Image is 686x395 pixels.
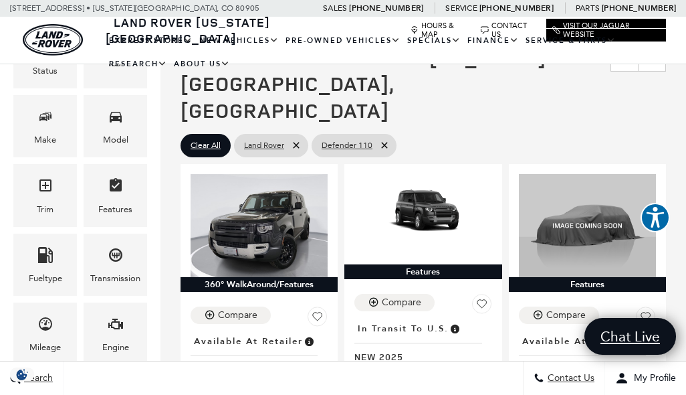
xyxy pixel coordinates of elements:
span: Service [445,3,477,13]
div: TransmissionTransmission [84,234,147,296]
span: Contact Us [544,373,594,384]
span: Defender 110 [322,137,372,154]
section: Click to Open Cookie Consent Modal [7,368,37,382]
span: Available at Retailer [194,334,303,349]
a: Service & Parts [522,29,619,52]
a: Specials [404,29,464,52]
div: Features [98,202,132,217]
div: Make [34,133,56,147]
a: Available at RetailerNew 2025Defender 110 S [519,332,656,388]
div: FeaturesFeatures [84,164,147,226]
span: Make [37,105,53,133]
span: Chat Live [594,327,667,345]
span: Engine [108,313,124,340]
button: Save Vehicle [636,307,656,332]
img: 2025 LAND ROVER Defender 110 400PS S [354,174,491,251]
div: Mileage [29,340,61,355]
button: Compare Vehicle [354,294,435,311]
button: Compare Vehicle [191,307,271,324]
a: land-rover [23,24,83,56]
span: Parts [576,3,600,13]
a: New Vehicles [196,29,282,52]
div: ModelModel [84,95,147,157]
img: 2025 LAND ROVER Defender 110 S [191,174,328,277]
a: [PHONE_NUMBER] [349,3,423,13]
span: In Transit to U.S. [358,321,449,336]
div: Engine [102,340,129,355]
span: Transmission [108,244,124,271]
button: Explore your accessibility options [641,203,670,232]
span: Sales [323,3,347,13]
div: Features [509,277,666,292]
div: Transmission [90,271,140,286]
div: Model [103,133,128,147]
a: Pre-Owned Vehicles [282,29,404,52]
div: Compare [546,309,586,321]
div: Fueltype [29,271,62,286]
a: Hours & Map [411,21,471,39]
button: Open user profile menu [605,362,686,395]
span: New 2025 [354,350,481,363]
button: Save Vehicle [472,294,492,319]
div: FueltypeFueltype [13,234,77,296]
div: 360° WalkAround/Features [181,277,338,292]
div: Features [344,264,501,279]
a: Land Rover [US_STATE][GEOGRAPHIC_DATA] [106,14,270,46]
a: [PHONE_NUMBER] [602,3,676,13]
div: Compare [218,309,257,321]
div: MakeMake [13,95,77,157]
span: 8 Vehicles for Sale in [US_STATE][GEOGRAPHIC_DATA], [GEOGRAPHIC_DATA] [181,43,546,124]
span: Vehicle is in stock and ready for immediate delivery. Due to demand, availability is subject to c... [303,334,315,349]
nav: Main Navigation [106,29,666,76]
div: TrimTrim [13,164,77,226]
span: Model [108,105,124,133]
a: Visit Our Jaguar Website [552,21,660,39]
span: Fueltype [37,244,53,271]
a: Finance [464,29,522,52]
span: Trim [37,174,53,202]
a: Research [106,52,170,76]
span: Features [108,174,124,202]
div: MileageMileage [13,303,77,365]
a: In Transit to U.S.New 2025Defender 110 400PS S [354,319,491,376]
span: Available at Retailer [522,334,631,349]
a: [PHONE_NUMBER] [479,3,554,13]
button: Save Vehicle [308,307,328,332]
aside: Accessibility Help Desk [641,203,670,235]
img: Land Rover [23,24,83,56]
span: Clear All [191,137,221,154]
a: Available at RetailerNew 2025Defender 110 S [191,332,328,388]
a: Contact Us [481,21,536,39]
div: EngineEngine [84,303,147,365]
div: Trim [37,202,53,217]
span: My Profile [628,373,676,384]
span: Land Rover [244,137,284,154]
img: Opt-Out Icon [7,368,37,382]
span: Vehicle has shipped from factory of origin. Estimated time of delivery to Retailer is on average ... [449,321,461,336]
img: 2025 LAND ROVER Defender 110 S [519,174,656,277]
a: Chat Live [584,318,676,355]
a: EXPRESS STORE [106,29,196,52]
div: Compare [382,297,421,309]
button: Compare Vehicle [519,307,599,324]
a: [STREET_ADDRESS] • [US_STATE][GEOGRAPHIC_DATA], CO 80905 [10,3,259,13]
a: About Us [170,52,233,76]
span: Mileage [37,313,53,340]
